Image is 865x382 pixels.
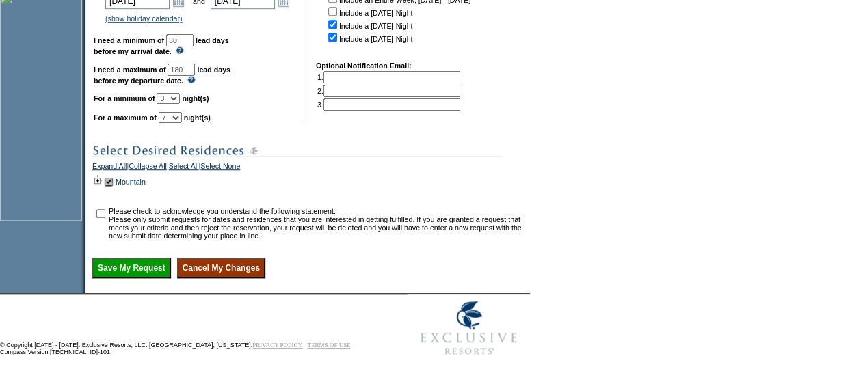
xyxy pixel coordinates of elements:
[317,85,460,97] td: 2.
[200,162,240,174] a: Select None
[92,162,527,174] div: | | |
[116,178,146,186] a: Mountain
[169,162,199,174] a: Select All
[408,294,530,362] img: Exclusive Resorts
[129,162,167,174] a: Collapse All
[94,94,155,103] b: For a minimum of
[177,258,265,278] input: Cancel My Changes
[252,342,302,349] a: PRIVACY POLICY
[182,94,209,103] b: night(s)
[184,113,211,122] b: night(s)
[308,342,351,349] a: TERMS OF USE
[176,46,184,54] img: questionMark_lightBlue.gif
[317,71,460,83] td: 1.
[94,113,157,122] b: For a maximum of
[94,36,229,55] b: lead days before my arrival date.
[94,66,165,74] b: I need a maximum of
[317,98,460,111] td: 3.
[109,207,525,240] td: Please check to acknowledge you understand the following statement: Please only submit requests f...
[316,62,412,70] b: Optional Notification Email:
[92,162,127,174] a: Expand All
[187,76,196,83] img: questionMark_lightBlue.gif
[105,14,183,23] a: (show holiday calendar)
[94,66,230,85] b: lead days before my departure date.
[94,36,164,44] b: I need a minimum of
[92,258,171,278] input: Save My Request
